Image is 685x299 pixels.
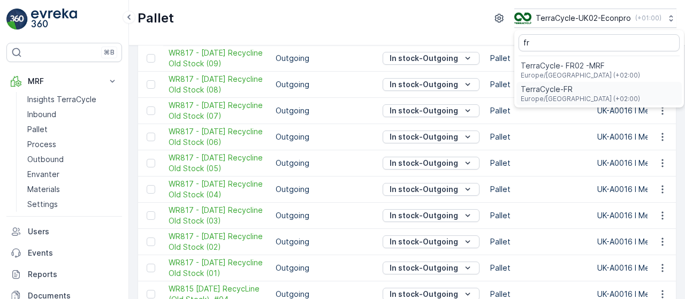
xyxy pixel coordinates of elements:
[276,263,372,273] p: Outgoing
[27,124,48,135] p: Pallet
[276,158,372,168] p: Outgoing
[23,152,122,167] a: Outbound
[23,92,122,107] a: Insights TerraCycle
[147,185,155,194] div: Toggle Row Selected
[169,100,265,121] a: WR817 - 28.01.2025 Recycline Old Stock (07)
[536,13,631,24] p: TerraCycle-UK02-Econpro
[147,80,155,89] div: Toggle Row Selected
[27,169,59,180] p: Envanter
[169,74,265,95] span: WR817 - [DATE] Recycline Old Stock (08)
[276,105,372,116] p: Outgoing
[169,231,265,252] a: WR817 - 28.01.2025 Recycline Old Stock (02)
[521,84,640,95] span: TerraCycle-FR
[276,184,372,195] p: Outgoing
[147,211,155,220] div: Toggle Row Selected
[521,60,640,71] span: TerraCycle- FR02 -MRF
[147,237,155,246] div: Toggle Row Selected
[390,132,458,142] p: In stock-Outgoing
[6,221,122,242] a: Users
[390,236,458,247] p: In stock-Outgoing
[23,137,122,152] a: Process
[169,48,265,69] a: WR817 - 28.01.2025 Recycline Old Stock (09)
[383,131,479,143] button: In stock-Outgoing
[490,53,587,64] p: Pallet
[23,182,122,197] a: Materials
[169,205,265,226] a: WR817 - 28.01.2025 Recycline Old Stock (03)
[390,53,458,64] p: In stock-Outgoing
[276,53,372,64] p: Outgoing
[390,158,458,168] p: In stock-Outgoing
[490,105,587,116] p: Pallet
[27,184,60,195] p: Materials
[383,183,479,196] button: In stock-Outgoing
[169,152,265,174] span: WR817 - [DATE] Recycline Old Stock (05)
[169,179,265,200] span: WR817 - [DATE] Recycline Old Stock (04)
[490,158,587,168] p: Pallet
[169,231,265,252] span: WR817 - [DATE] Recycline Old Stock (02)
[147,54,155,63] div: Toggle Row Selected
[169,179,265,200] a: WR817 - 28.01.2025 Recycline Old Stock (04)
[276,236,372,247] p: Outgoing
[490,132,587,142] p: Pallet
[27,199,58,210] p: Settings
[490,184,587,195] p: Pallet
[276,132,372,142] p: Outgoing
[383,157,479,170] button: In stock-Outgoing
[147,133,155,141] div: Toggle Row Selected
[514,9,676,28] button: TerraCycle-UK02-Econpro(+01:00)
[169,205,265,226] span: WR817 - [DATE] Recycline Old Stock (03)
[147,264,155,272] div: Toggle Row Selected
[383,262,479,274] button: In stock-Outgoing
[383,235,479,248] button: In stock-Outgoing
[521,71,640,80] span: Europe/[GEOGRAPHIC_DATA] (+02:00)
[28,76,101,87] p: MRF
[104,48,115,57] p: ⌘B
[490,263,587,273] p: Pallet
[147,290,155,298] div: Toggle Row Selected
[169,74,265,95] a: WR817 - 28.01.2025 Recycline Old Stock (08)
[147,159,155,167] div: Toggle Row Selected
[519,34,680,51] input: Search...
[514,30,684,108] ul: Menu
[27,154,64,165] p: Outbound
[169,48,265,69] span: WR817 - [DATE] Recycline Old Stock (09)
[28,226,118,237] p: Users
[169,126,265,148] span: WR817 - [DATE] Recycline Old Stock (06)
[383,209,479,222] button: In stock-Outgoing
[27,139,56,150] p: Process
[635,14,661,22] p: ( +01:00 )
[6,264,122,285] a: Reports
[31,9,77,30] img: logo_light-DOdMpM7g.png
[383,52,479,65] button: In stock-Outgoing
[138,10,174,27] p: Pallet
[169,257,265,279] span: WR817 - [DATE] Recycline Old Stock (01)
[27,109,56,120] p: Inbound
[169,126,265,148] a: WR817 - 28.01.2025 Recycline Old Stock (06)
[390,263,458,273] p: In stock-Outgoing
[169,257,265,279] a: WR817 - 28.01.2025 Recycline Old Stock (01)
[490,236,587,247] p: Pallet
[490,210,587,221] p: Pallet
[490,79,587,90] p: Pallet
[514,12,531,24] img: terracycle_logo_wKaHoWT.png
[276,210,372,221] p: Outgoing
[521,95,640,103] span: Europe/[GEOGRAPHIC_DATA] (+02:00)
[28,248,118,258] p: Events
[169,100,265,121] span: WR817 - [DATE] Recycline Old Stock (07)
[390,184,458,195] p: In stock-Outgoing
[6,242,122,264] a: Events
[383,104,479,117] button: In stock-Outgoing
[6,71,122,92] button: MRF
[169,152,265,174] a: WR817 - 28.01.2025 Recycline Old Stock (05)
[23,197,122,212] a: Settings
[276,79,372,90] p: Outgoing
[383,78,479,91] button: In stock-Outgoing
[23,107,122,122] a: Inbound
[23,167,122,182] a: Envanter
[147,106,155,115] div: Toggle Row Selected
[390,105,458,116] p: In stock-Outgoing
[28,269,118,280] p: Reports
[390,79,458,90] p: In stock-Outgoing
[27,94,96,105] p: Insights TerraCycle
[23,122,122,137] a: Pallet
